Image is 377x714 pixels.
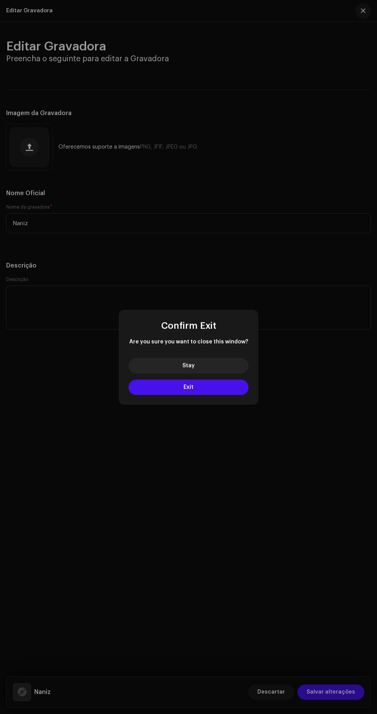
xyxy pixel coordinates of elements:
[183,385,194,390] span: Exit
[128,338,249,346] span: Are you sure you want to close this window?
[128,358,249,373] button: Stay
[161,321,216,330] span: Confirm Exit
[182,363,195,368] span: Stay
[128,380,249,395] button: Exit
